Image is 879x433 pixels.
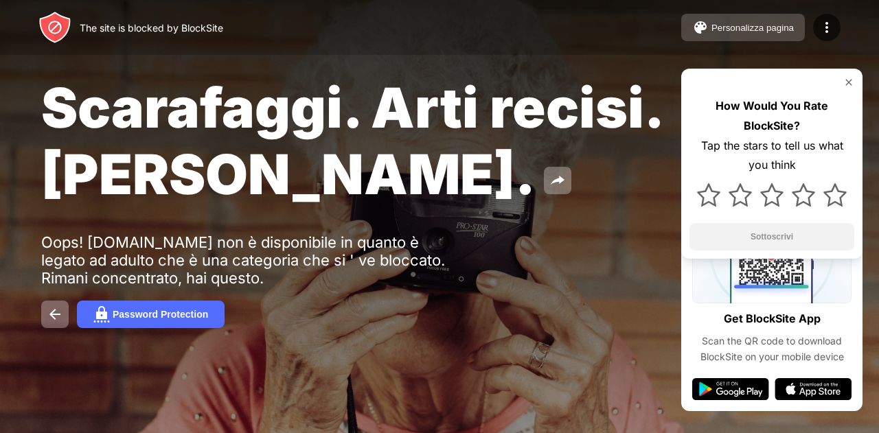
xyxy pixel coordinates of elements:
div: Personalizza pagina [711,23,794,33]
div: Oops! [DOMAIN_NAME] non è disponibile in quanto è legato ad adulto che è una categoria che si ' v... [41,233,466,287]
img: share.svg [549,172,566,189]
div: Tap the stars to tell us what you think [689,136,854,176]
img: star.svg [760,183,784,207]
div: Password Protection [113,309,208,320]
img: header-logo.svg [38,11,71,44]
div: How Would You Rate BlockSite? [689,96,854,136]
img: rate-us-close.svg [843,77,854,88]
img: star.svg [792,183,815,207]
img: password.svg [93,306,110,323]
button: Personalizza pagina [681,14,805,41]
img: star.svg [697,183,720,207]
div: The site is blocked by BlockSite [80,22,223,34]
span: Scarafaggi. Arti recisi. [PERSON_NAME]. [41,74,661,207]
img: star.svg [729,183,752,207]
img: pallet.svg [692,19,709,36]
img: star.svg [823,183,847,207]
button: Password Protection [77,301,225,328]
img: menu-icon.svg [819,19,835,36]
img: back.svg [47,306,63,323]
button: Sottoscrivi [689,223,854,250]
